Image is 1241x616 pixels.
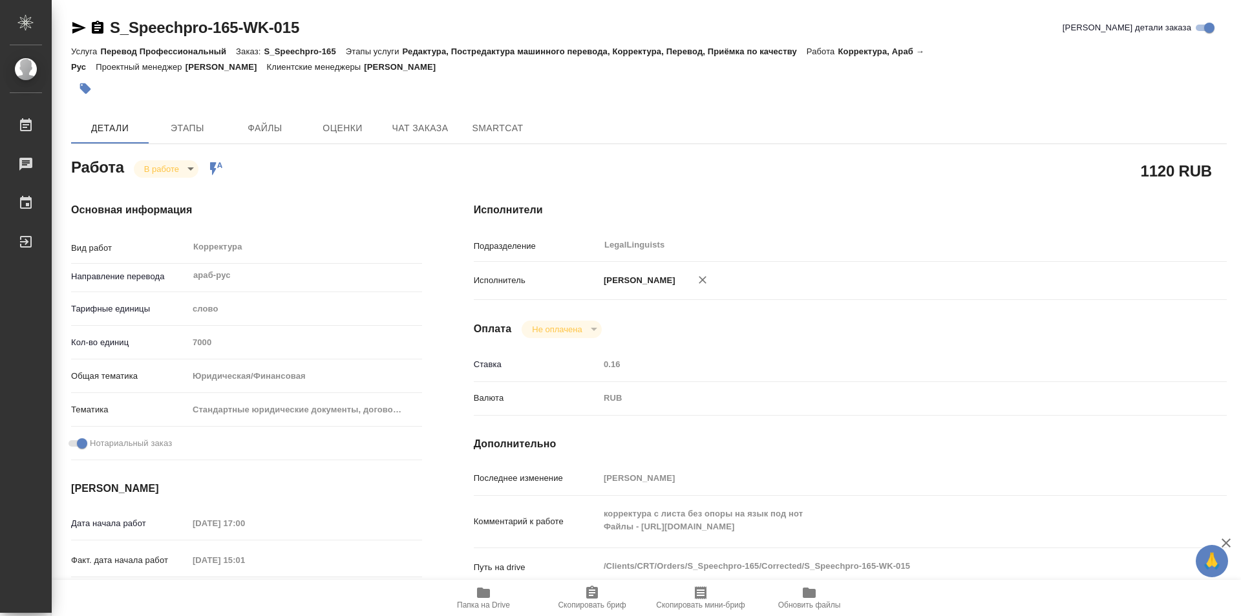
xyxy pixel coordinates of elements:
p: Комментарий к работе [474,515,599,528]
p: Этапы услуги [346,47,403,56]
p: Валюта [474,392,599,405]
p: Направление перевода [71,270,188,283]
a: S_Speechpro-165-WK-015 [110,19,299,36]
div: В работе [134,160,198,178]
span: Обновить файлы [778,600,841,610]
textarea: корректура с листа без опоры на язык под нот Файлы - [URL][DOMAIN_NAME] [599,503,1164,538]
h4: Исполнители [474,202,1227,218]
p: Заказ: [236,47,264,56]
span: Нотариальный заказ [90,437,172,450]
h4: Дополнительно [474,436,1227,452]
p: Перевод Профессиональный [100,47,236,56]
p: Проектный менеджер [96,62,185,72]
p: Последнее изменение [474,472,599,485]
button: Не оплачена [528,324,586,335]
input: Пустое поле [188,551,301,569]
p: [PERSON_NAME] [364,62,445,72]
button: Удалить исполнителя [688,266,717,294]
span: Скопировать мини-бриф [656,600,745,610]
button: Скопировать ссылку для ЯМессенджера [71,20,87,36]
p: Путь на drive [474,561,599,574]
h4: [PERSON_NAME] [71,481,422,496]
span: Файлы [234,120,296,136]
p: Исполнитель [474,274,599,287]
p: Тарифные единицы [71,303,188,315]
input: Пустое поле [188,333,422,352]
p: Вид работ [71,242,188,255]
h4: Оплата [474,321,512,337]
span: [PERSON_NAME] детали заказа [1063,21,1191,34]
p: S_Speechpro-165 [264,47,346,56]
span: Детали [79,120,141,136]
button: В работе [140,164,183,175]
p: Работа [807,47,838,56]
p: Услуга [71,47,100,56]
h2: 1120 RUB [1141,160,1212,182]
button: Скопировать бриф [538,580,646,616]
button: Скопировать мини-бриф [646,580,755,616]
p: Редактура, Постредактура машинного перевода, Корректура, Перевод, Приёмка по качеству [403,47,807,56]
p: [PERSON_NAME] [599,274,675,287]
p: Общая тематика [71,370,188,383]
p: Клиентские менеджеры [267,62,365,72]
div: слово [188,298,422,320]
div: Юридическая/Финансовая [188,365,422,387]
p: Ставка [474,358,599,371]
span: Скопировать бриф [558,600,626,610]
p: Тематика [71,403,188,416]
h2: Работа [71,154,124,178]
span: SmartCat [467,120,529,136]
input: Пустое поле [599,469,1164,487]
p: [PERSON_NAME] [186,62,267,72]
p: Факт. дата начала работ [71,554,188,567]
p: Подразделение [474,240,599,253]
div: RUB [599,387,1164,409]
span: Папка на Drive [457,600,510,610]
input: Пустое поле [599,355,1164,374]
div: В работе [522,321,601,338]
span: Чат заказа [389,120,451,136]
button: Добавить тэг [71,74,100,103]
button: 🙏 [1196,545,1228,577]
span: Этапы [156,120,218,136]
p: Дата начала работ [71,517,188,530]
div: Стандартные юридические документы, договоры, уставы [188,399,422,421]
h4: Основная информация [71,202,422,218]
textarea: /Clients/CRT/Orders/S_Speechpro-165/Corrected/S_Speechpro-165-WK-015 [599,555,1164,577]
span: Оценки [312,120,374,136]
button: Скопировать ссылку [90,20,105,36]
p: Кол-во единиц [71,336,188,349]
button: Обновить файлы [755,580,864,616]
button: Папка на Drive [429,580,538,616]
input: Пустое поле [188,514,301,533]
span: 🙏 [1201,547,1223,575]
